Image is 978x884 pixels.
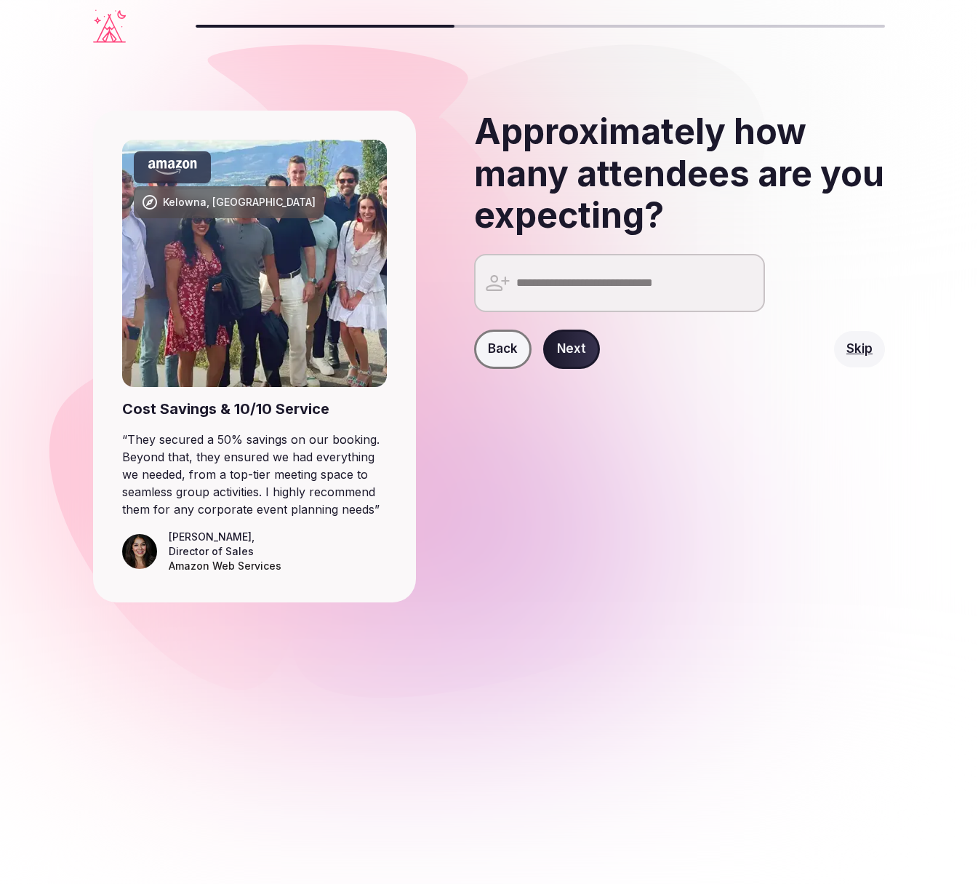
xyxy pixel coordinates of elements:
div: Amazon Web Services [169,559,281,573]
img: Sonia Singh [122,534,157,569]
h2: Approximately how many attendees are you expecting? [474,111,885,236]
button: Back [474,330,532,369]
div: Cost Savings & 10/10 Service [122,399,387,419]
div: Kelowna, [GEOGRAPHIC_DATA] [163,195,316,210]
figcaption: , [169,530,281,573]
a: Visit the homepage [93,9,126,43]
blockquote: “ They secured a 50% savings on our booking. Beyond that, they ensured we had everything we neede... [122,431,387,518]
button: Skip [834,331,885,367]
cite: [PERSON_NAME] [169,530,252,543]
img: Kelowna, Canada [122,140,387,387]
button: Next [543,330,600,369]
div: Director of Sales [169,544,281,559]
